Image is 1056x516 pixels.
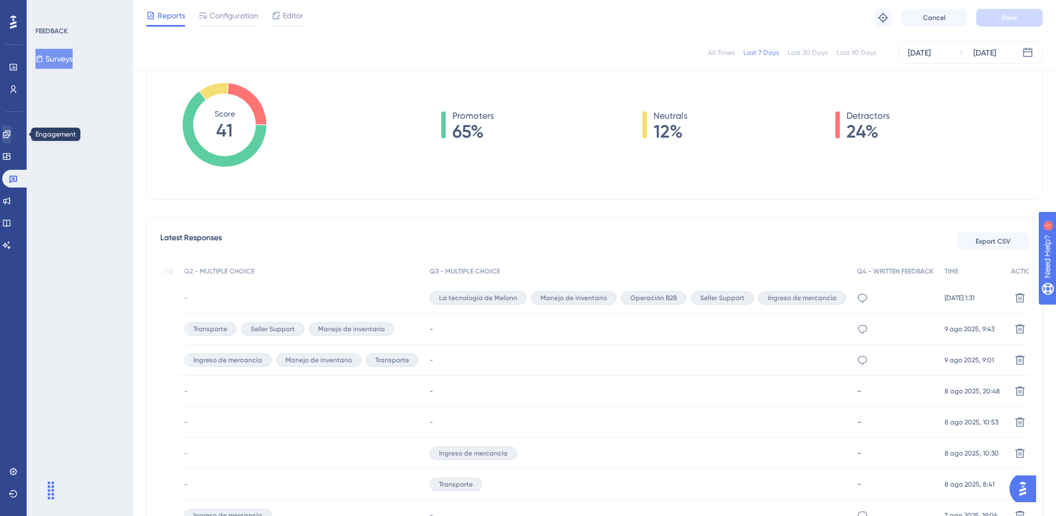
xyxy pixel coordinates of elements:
span: Cancel [923,13,946,22]
span: - [184,418,187,427]
span: 24% [846,123,890,140]
span: Manejo de inventario [318,325,385,333]
span: Seller Support [251,325,295,333]
span: Transporte [193,325,227,333]
div: - [857,448,933,458]
span: - [430,356,433,365]
div: All Times [708,48,734,57]
div: - [857,479,933,489]
span: 9 ago 2025, 9:01 [945,356,994,365]
span: Neutrals [654,109,687,123]
span: - [184,294,187,302]
span: Operación B2B [630,294,677,302]
span: 65% [452,123,494,140]
span: Detractors [846,109,890,123]
span: Ingreso de mercancía [193,356,262,365]
span: Ingreso de mercancía [439,449,508,458]
span: 9 ago 2025, 9:43 [945,325,994,333]
span: 8 ago 2025, 10:53 [945,418,998,427]
span: Promoters [452,109,494,123]
span: Editor [283,9,303,22]
div: [DATE] [908,46,931,59]
span: Save [1002,13,1017,22]
span: Reports [157,9,185,22]
span: - [184,480,187,489]
span: Latest Responses [160,231,222,251]
span: La tecnología de Melonn [439,294,517,302]
span: 12% [654,123,687,140]
span: Q2 - MULTIPLE CHOICE [184,267,254,276]
span: Manejo de inventario [285,356,352,365]
span: - [430,418,433,427]
div: Last 90 Days [836,48,876,57]
span: 8 ago 2025, 8:41 [945,480,994,489]
div: FEEDBACK [35,27,68,36]
button: Export CSV [957,232,1029,250]
span: ACTION [1011,267,1035,276]
span: 8 ago 2025, 20:48 [945,387,1000,396]
div: Arrastrar [42,474,60,507]
span: Ingreso de mercancía [768,294,836,302]
span: Manejo de inventario [540,294,607,302]
span: 8 ago 2025, 10:30 [945,449,999,458]
div: Last 7 Days [743,48,779,57]
span: Transporte [439,480,473,489]
div: Last 30 Days [788,48,828,57]
div: 1 [77,6,80,14]
iframe: UserGuiding AI Assistant Launcher [1009,472,1043,505]
button: Surveys [35,49,73,69]
span: Seller Support [700,294,744,302]
tspan: 41 [216,120,233,141]
span: Configuration [210,9,258,22]
span: Q3 - MULTIPLE CHOICE [430,267,500,276]
span: Q4 - WRITTEN FEEDBACK [857,267,933,276]
button: Save [976,9,1043,27]
div: [DATE] [973,46,996,59]
span: Export CSV [976,237,1011,246]
tspan: Score [215,109,235,118]
span: - [184,449,187,458]
span: Need Help? [26,3,69,16]
div: - [857,386,933,396]
button: Cancel [901,9,967,27]
div: - [857,417,933,427]
span: TIME [945,267,958,276]
span: Transporte [375,356,409,365]
span: - [430,387,433,396]
span: [DATE] 1:31 [945,294,975,302]
span: - [430,325,433,333]
span: - [184,387,187,396]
